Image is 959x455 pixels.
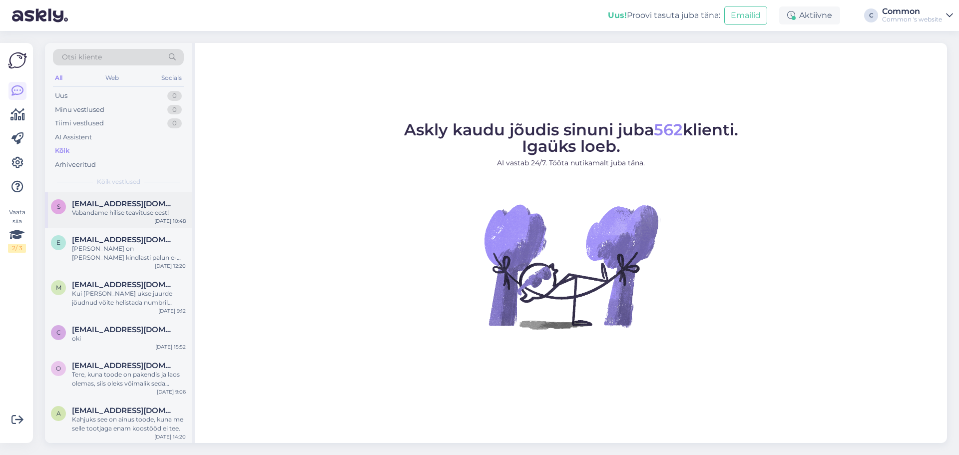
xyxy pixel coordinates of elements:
div: [DATE] 10:48 [154,217,186,225]
img: Askly Logo [8,51,27,70]
span: eda.naaber@seljametsarahvamaja.parnu.ee [72,235,176,244]
div: Common 's website [882,15,942,23]
div: Tere, kuna toode on pakendis ja laos olemas, siis oleks võimalik seda pakendist piiluda, kuid lah... [72,370,186,388]
span: alla771029@gmail.com [72,406,176,415]
div: Common [882,7,942,15]
div: Kõik [55,146,69,156]
div: Vabandame hilise teavituse eest! [72,208,186,217]
div: AI Assistent [55,132,92,142]
span: maarjaaloe@hot.ee [72,280,176,289]
div: [DATE] 14:20 [154,433,186,441]
div: Proovi tasuta juba täna: [608,9,720,21]
span: Kõik vestlused [97,177,140,186]
div: 0 [167,91,182,101]
div: C [864,8,878,22]
div: [DATE] 12:20 [155,262,186,270]
div: Socials [159,71,184,84]
div: Arhiveeritud [55,160,96,170]
span: 562 [654,120,683,139]
div: All [53,71,64,84]
div: Minu vestlused [55,105,104,115]
span: m [56,284,61,291]
span: oliversassi35@gmail.com [72,361,176,370]
button: Emailid [724,6,767,25]
div: [DATE] 9:06 [157,388,186,396]
div: Web [103,71,121,84]
div: Tiimi vestlused [55,118,104,128]
div: [PERSON_NAME] on [PERSON_NAME] kindlasti palun e-arve. [72,244,186,262]
span: c [56,329,61,336]
span: o [56,365,61,372]
span: Askly kaudu jõudis sinuni juba klienti. Igaüks loeb. [404,120,738,156]
div: Kahjuks see on ainus toode, kuna me selle tootjaga enam koostööd ei tee. [72,415,186,433]
div: Kui [PERSON_NAME] ukse juurde jõudnud võite helistada numbril 5022278. [72,289,186,307]
b: Uus! [608,10,627,20]
div: Vaata siia [8,208,26,253]
div: [DATE] 9:12 [158,307,186,315]
div: oki [72,334,186,343]
div: 2 / 3 [8,244,26,253]
div: 0 [167,105,182,115]
div: Aktiivne [779,6,840,24]
div: [DATE] 15:52 [155,343,186,351]
span: s [57,203,60,210]
div: 0 [167,118,182,128]
span: e [56,239,60,246]
div: Uus [55,91,67,101]
span: savelins@gmail.com [72,199,176,208]
a: CommonCommon 's website [882,7,953,23]
img: No Chat active [481,176,661,356]
span: a [56,410,61,417]
p: AI vastab 24/7. Tööta nutikamalt juba täna. [404,158,738,168]
span: carmel.vilde123@gmail.com [72,325,176,334]
span: Otsi kliente [62,52,102,62]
